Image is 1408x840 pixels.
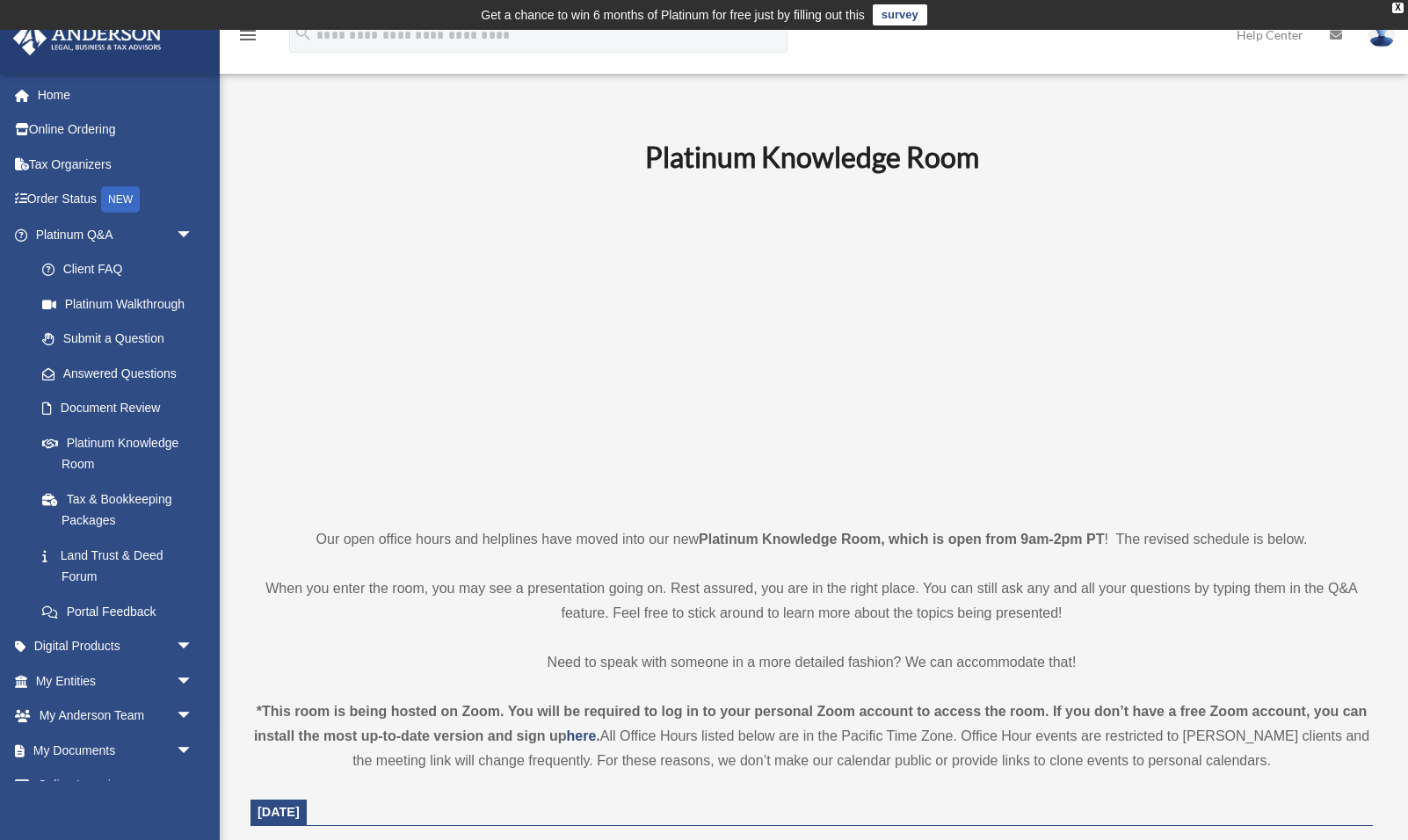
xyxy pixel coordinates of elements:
[237,25,258,46] i: menu
[12,112,220,148] a: Online Ordering
[12,629,220,664] a: Digital Productsarrow_drop_down
[25,322,220,357] a: Submit a Question
[258,805,300,819] span: [DATE]
[25,252,220,287] a: Client FAQ
[254,704,1367,743] strong: *This room is being hosted on Zoom. You will be required to log in to your personal Zoom account ...
[237,31,258,46] a: menu
[250,527,1373,552] p: Our open office hours and helplines have moved into our new ! The revised schedule is below.
[25,425,211,482] a: Platinum Knowledge Room
[25,538,220,594] a: Land Trust & Deed Forum
[699,532,1104,547] strong: Platinum Knowledge Room, which is open from 9am-2pm PT
[567,728,597,743] a: here
[101,186,140,213] div: NEW
[1368,22,1395,47] img: User Pic
[12,699,220,734] a: My Anderson Teamarrow_drop_down
[12,733,220,768] a: My Documentsarrow_drop_down
[1392,3,1404,13] div: close
[25,391,220,426] a: Document Review
[250,576,1373,626] p: When you enter the room, you may see a presentation going on. Rest assured, you are in the right ...
[12,77,220,112] a: Home
[8,21,167,55] img: Anderson Advisors Platinum Portal
[12,182,220,218] a: Order StatusNEW
[250,650,1373,675] p: Need to speak with someone in a more detailed fashion? We can accommodate that!
[12,217,220,252] a: Platinum Q&Aarrow_drop_down
[596,728,599,743] strong: .
[25,482,220,538] a: Tax & Bookkeeping Packages
[176,629,211,665] span: arrow_drop_down
[12,768,220,803] a: Online Learningarrow_drop_down
[873,4,927,25] a: survey
[12,147,220,182] a: Tax Organizers
[176,699,211,735] span: arrow_drop_down
[481,4,865,25] div: Get a chance to win 6 months of Platinum for free just by filling out this
[250,699,1373,773] div: All Office Hours listed below are in the Pacific Time Zone. Office Hour events are restricted to ...
[176,663,211,699] span: arrow_drop_down
[25,594,220,629] a: Portal Feedback
[176,217,211,253] span: arrow_drop_down
[176,733,211,769] span: arrow_drop_down
[176,768,211,804] span: arrow_drop_down
[25,286,220,322] a: Platinum Walkthrough
[645,140,979,174] b: Platinum Knowledge Room
[548,198,1076,495] iframe: 231110_Toby_KnowledgeRoom
[25,356,220,391] a: Answered Questions
[294,24,313,43] i: search
[12,663,220,699] a: My Entitiesarrow_drop_down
